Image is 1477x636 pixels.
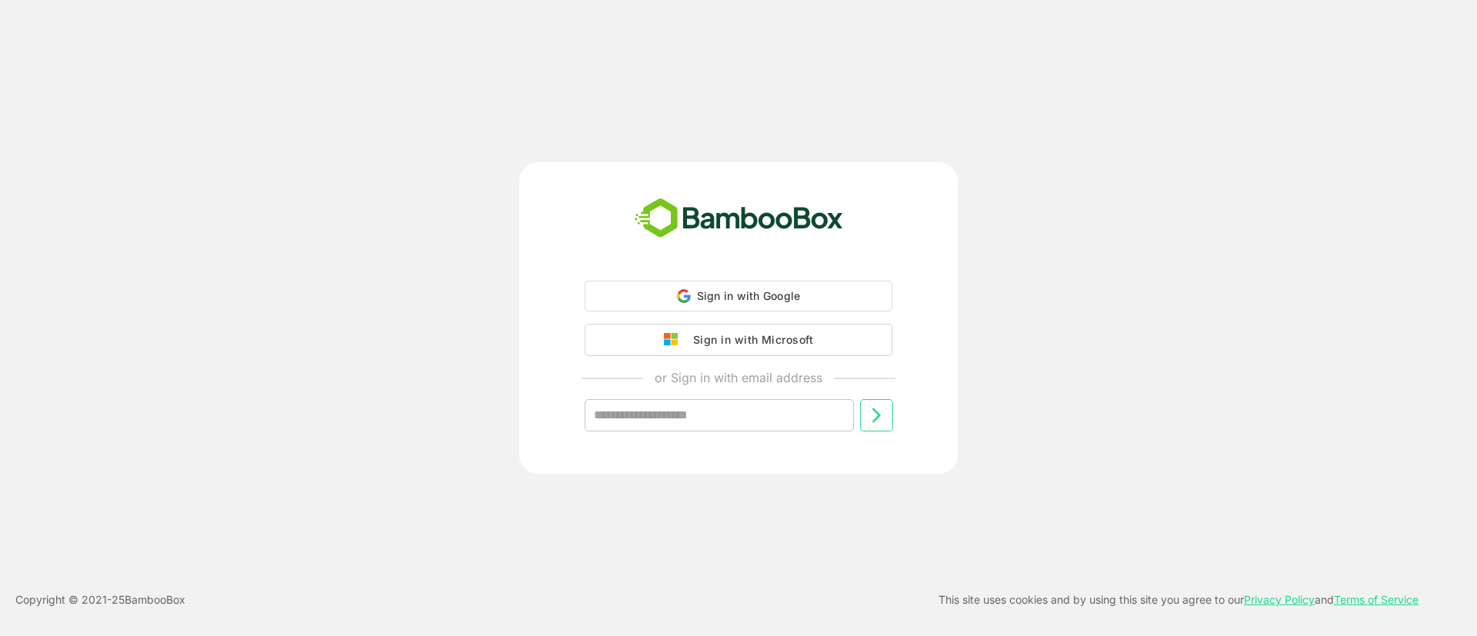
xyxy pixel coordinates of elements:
[664,333,685,347] img: google
[655,368,822,387] p: or Sign in with email address
[585,324,892,356] button: Sign in with Microsoft
[15,591,185,609] p: Copyright © 2021- 25 BambooBox
[1244,593,1315,606] a: Privacy Policy
[685,330,813,350] div: Sign in with Microsoft
[939,591,1419,609] p: This site uses cookies and by using this site you agree to our and
[697,289,801,302] span: Sign in with Google
[1334,593,1419,606] a: Terms of Service
[626,193,852,244] img: bamboobox
[585,281,892,311] div: Sign in with Google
